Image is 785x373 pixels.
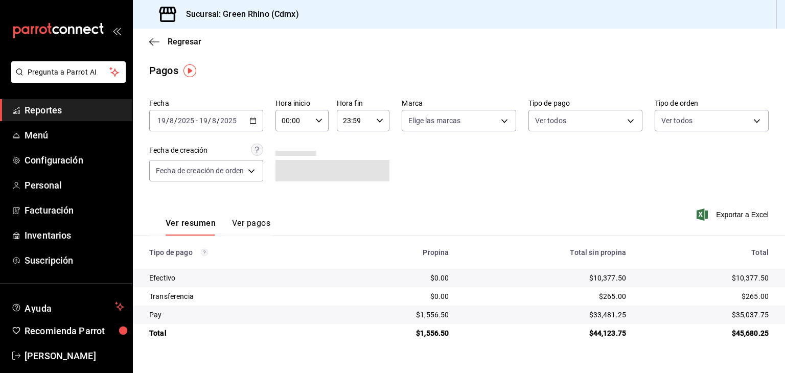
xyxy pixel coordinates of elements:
[345,248,449,257] div: Propina
[166,218,216,236] button: Ver resumen
[208,116,211,125] span: /
[149,310,329,320] div: Pay
[25,203,124,217] span: Facturación
[699,208,769,221] button: Exportar a Excel
[149,291,329,301] div: Transferencia
[25,300,111,313] span: Ayuda
[149,100,263,107] label: Fecha
[25,103,124,117] span: Reportes
[25,324,124,338] span: Recomienda Parrot
[166,116,169,125] span: /
[345,310,449,320] div: $1,556.50
[337,100,390,107] label: Hora fin
[232,218,270,236] button: Ver pagos
[408,115,460,126] span: Elige las marcas
[169,116,174,125] input: --
[183,64,196,77] img: Tooltip marker
[178,8,299,20] h3: Sucursal: Green Rhino (Cdmx)
[465,328,626,338] div: $44,123.75
[465,273,626,283] div: $10,377.50
[465,310,626,320] div: $33,481.25
[166,218,270,236] div: navigation tabs
[201,249,208,256] svg: Los pagos realizados con Pay y otras terminales son montos brutos.
[528,100,642,107] label: Tipo de pago
[25,253,124,267] span: Suscripción
[149,145,207,156] div: Fecha de creación
[25,128,124,142] span: Menú
[156,166,244,176] span: Fecha de creación de orden
[642,310,769,320] div: $35,037.75
[157,116,166,125] input: --
[642,291,769,301] div: $265.00
[199,116,208,125] input: --
[220,116,237,125] input: ----
[661,115,692,126] span: Ver todos
[149,328,329,338] div: Total
[345,291,449,301] div: $0.00
[217,116,220,125] span: /
[465,248,626,257] div: Total sin propina
[402,100,516,107] label: Marca
[345,328,449,338] div: $1,556.50
[174,116,177,125] span: /
[25,153,124,167] span: Configuración
[149,37,201,46] button: Regresar
[465,291,626,301] div: $265.00
[642,273,769,283] div: $10,377.50
[345,273,449,283] div: $0.00
[275,100,329,107] label: Hora inicio
[168,37,201,46] span: Regresar
[25,178,124,192] span: Personal
[535,115,566,126] span: Ver todos
[642,248,769,257] div: Total
[25,349,124,363] span: [PERSON_NAME]
[177,116,195,125] input: ----
[28,67,110,78] span: Pregunta a Parrot AI
[149,273,329,283] div: Efectivo
[25,228,124,242] span: Inventarios
[196,116,198,125] span: -
[149,63,178,78] div: Pagos
[212,116,217,125] input: --
[655,100,769,107] label: Tipo de orden
[11,61,126,83] button: Pregunta a Parrot AI
[642,328,769,338] div: $45,680.25
[149,248,329,257] div: Tipo de pago
[7,74,126,85] a: Pregunta a Parrot AI
[112,27,121,35] button: open_drawer_menu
